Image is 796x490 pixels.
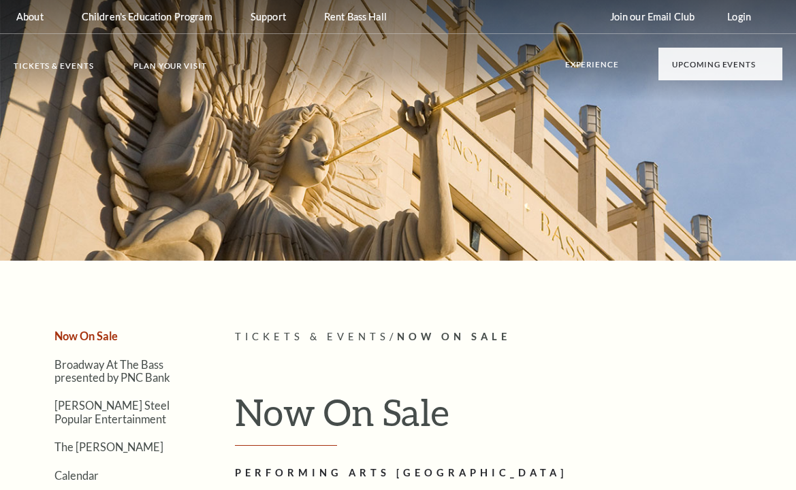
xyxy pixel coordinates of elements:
a: Broadway At The Bass presented by PNC Bank [54,358,170,384]
span: Tickets & Events [235,331,389,342]
p: Upcoming Events [672,61,756,76]
a: [PERSON_NAME] Steel Popular Entertainment [54,399,170,425]
p: Experience [565,61,619,76]
p: / [235,329,782,346]
p: Plan Your Visit [133,62,207,77]
p: About [16,11,44,22]
p: Tickets & Events [14,62,94,77]
a: The [PERSON_NAME] [54,440,163,453]
p: Support [251,11,286,22]
span: Now On Sale [397,331,511,342]
p: Rent Bass Hall [324,11,387,22]
p: Children's Education Program [82,11,212,22]
h2: Performing Arts [GEOGRAPHIC_DATA] [235,465,678,482]
h1: Now On Sale [235,390,782,446]
a: Now On Sale [54,329,118,342]
a: Calendar [54,469,99,482]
